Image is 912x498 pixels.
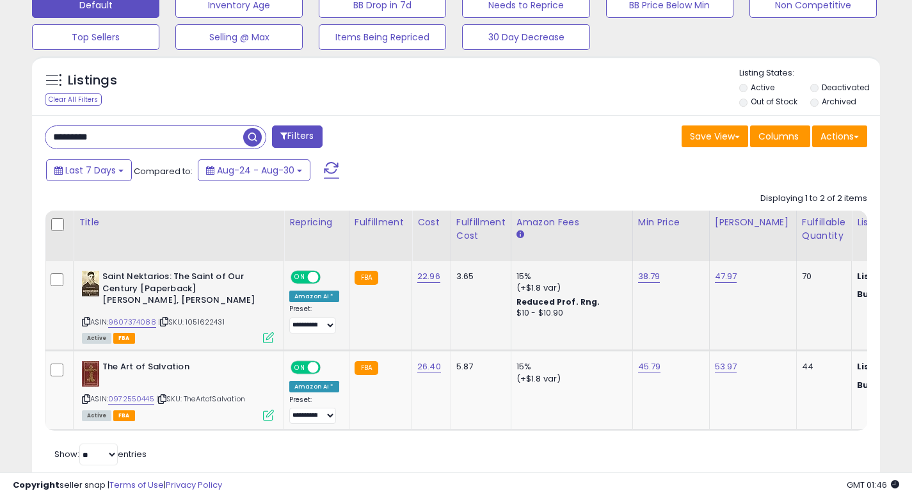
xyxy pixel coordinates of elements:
[822,82,870,93] label: Deactivated
[516,229,524,241] small: Amazon Fees.
[113,333,135,344] span: FBA
[715,216,791,229] div: [PERSON_NAME]
[456,361,501,373] div: 5.87
[198,159,310,181] button: Aug-24 - Aug-30
[355,361,378,375] small: FBA
[516,373,623,385] div: (+$1.8 var)
[715,360,737,373] a: 53.97
[417,216,445,229] div: Cost
[108,394,154,405] a: 0972550445
[847,479,899,491] span: 2025-09-7 01:46 GMT
[715,270,737,283] a: 47.97
[289,216,344,229] div: Repricing
[802,216,846,243] div: Fulfillable Quantity
[68,72,117,90] h5: Listings
[638,270,660,283] a: 38.79
[822,96,856,107] label: Archived
[319,362,339,373] span: OFF
[319,24,446,50] button: Items Being Repriced
[760,193,867,205] div: Displaying 1 to 2 of 2 items
[82,271,274,342] div: ASIN:
[134,165,193,177] span: Compared to:
[45,93,102,106] div: Clear All Filters
[417,360,441,373] a: 26.40
[758,130,799,143] span: Columns
[739,67,880,79] p: Listing States:
[682,125,748,147] button: Save View
[113,410,135,421] span: FBA
[82,333,111,344] span: All listings currently available for purchase on Amazon
[289,305,339,333] div: Preset:
[102,271,258,310] b: Saint Nektarios: The Saint of Our Century [Paperback] [PERSON_NAME], [PERSON_NAME]
[812,125,867,147] button: Actions
[751,96,797,107] label: Out of Stock
[217,164,294,177] span: Aug-24 - Aug-30
[355,216,406,229] div: Fulfillment
[13,479,222,492] div: seller snap | |
[456,216,506,243] div: Fulfillment Cost
[319,272,339,283] span: OFF
[516,361,623,373] div: 15%
[54,448,147,460] span: Show: entries
[46,159,132,181] button: Last 7 Days
[462,24,589,50] button: 30 Day Decrease
[802,361,842,373] div: 44
[456,271,501,282] div: 3.65
[516,308,623,319] div: $10 - $10.90
[292,362,308,373] span: ON
[272,125,322,148] button: Filters
[65,164,116,177] span: Last 7 Days
[289,291,339,302] div: Amazon AI *
[108,317,156,328] a: 9607374088
[156,394,245,404] span: | SKU: TheArtofSalvation
[166,479,222,491] a: Privacy Policy
[751,82,774,93] label: Active
[802,271,842,282] div: 70
[32,24,159,50] button: Top Sellers
[82,410,111,421] span: All listings currently available for purchase on Amazon
[638,216,704,229] div: Min Price
[516,271,623,282] div: 15%
[750,125,810,147] button: Columns
[79,216,278,229] div: Title
[13,479,60,491] strong: Copyright
[292,272,308,283] span: ON
[82,361,274,419] div: ASIN:
[175,24,303,50] button: Selling @ Max
[516,296,600,307] b: Reduced Prof. Rng.
[102,361,258,376] b: The Art of Salvation
[417,270,440,283] a: 22.96
[516,216,627,229] div: Amazon Fees
[638,360,661,373] a: 45.79
[289,381,339,392] div: Amazon AI *
[82,361,99,387] img: 51lI8JlRnvL._SL40_.jpg
[289,396,339,424] div: Preset:
[516,282,623,294] div: (+$1.8 var)
[158,317,225,327] span: | SKU: 1051622431
[109,479,164,491] a: Terms of Use
[355,271,378,285] small: FBA
[82,271,99,296] img: 51yrbTdXVfL._SL40_.jpg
